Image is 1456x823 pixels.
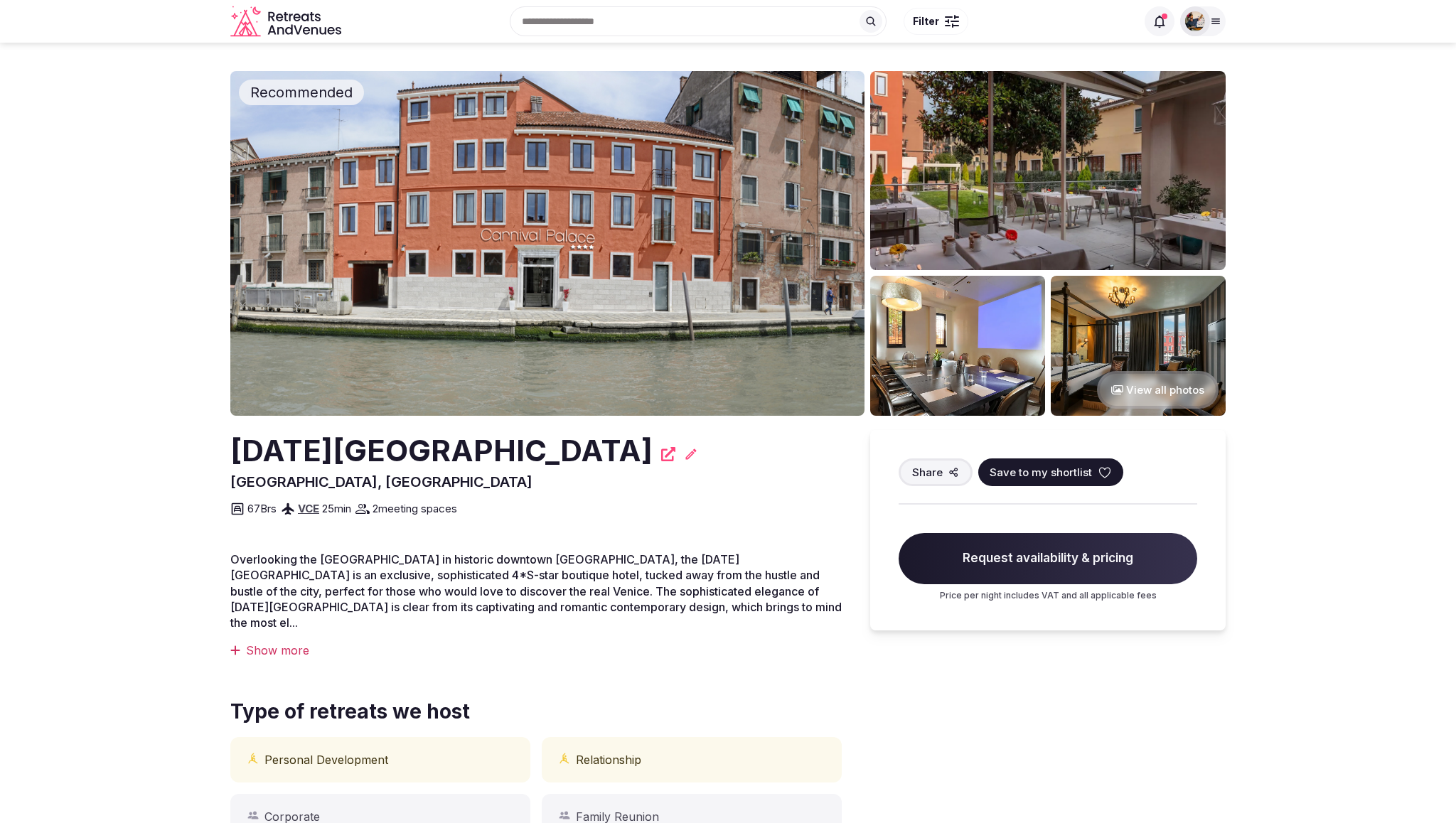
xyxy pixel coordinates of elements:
img: Venue gallery photo [870,71,1226,270]
span: Recommended [245,82,358,102]
button: View all photos [1097,371,1219,409]
span: 2 meeting spaces [373,501,457,516]
div: Show more [230,642,842,658]
span: Filter [913,14,939,28]
h2: [DATE][GEOGRAPHIC_DATA] [230,430,653,472]
img: Venue gallery photo [1051,276,1226,416]
span: Request availability & pricing [899,533,1197,584]
div: Recommended [239,80,364,105]
span: 67 Brs [247,501,277,516]
span: [GEOGRAPHIC_DATA], [GEOGRAPHIC_DATA] [230,473,532,490]
button: Save to my shortlist [978,458,1123,486]
a: Visit the homepage [230,6,344,38]
span: Overlooking the [GEOGRAPHIC_DATA] in historic downtown [GEOGRAPHIC_DATA], the [DATE][GEOGRAPHIC_D... [230,552,842,630]
svg: Retreats and Venues company logo [230,6,344,38]
a: VCE [298,502,319,515]
button: Filter [904,8,968,35]
span: Save to my shortlist [990,465,1092,480]
p: Price per night includes VAT and all applicable fees [899,590,1197,602]
img: Cory Sivell [1185,11,1205,31]
span: Type of retreats we host [230,698,470,726]
button: Share [899,458,973,486]
img: Venue cover photo [230,71,864,416]
span: 25 min [322,501,351,516]
span: Share [912,465,943,480]
img: Venue gallery photo [870,276,1045,416]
